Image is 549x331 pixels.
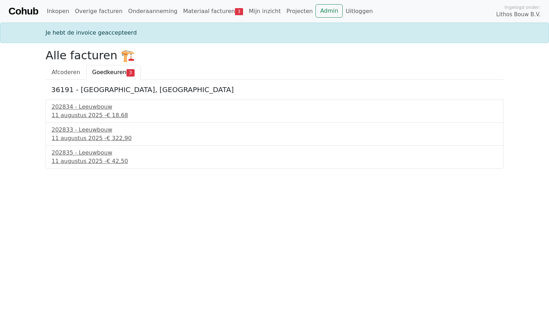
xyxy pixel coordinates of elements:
h5: 36191 - [GEOGRAPHIC_DATA], [GEOGRAPHIC_DATA] [51,85,498,94]
div: 11 augustus 2025 - [52,111,497,120]
a: Materiaal facturen3 [180,4,246,18]
a: Uitloggen [343,4,376,18]
a: Cohub [8,3,38,20]
a: Inkopen [44,4,72,18]
a: Afcoderen [46,65,86,80]
div: 202835 - Leeuwbouw [52,149,497,157]
div: Je hebt de invoice geaccepteerd [41,29,508,37]
span: € 42,50 [106,158,128,164]
a: Goedkeuren3 [86,65,141,80]
a: 202834 - Leeuwbouw11 augustus 2025 -€ 18,68 [52,103,497,120]
div: 11 augustus 2025 - [52,134,497,143]
div: 202833 - Leeuwbouw [52,126,497,134]
span: Ingelogd onder: [504,4,541,11]
span: Goedkeuren [92,69,126,76]
span: 3 [126,69,135,76]
h2: Alle facturen 🏗️ [46,49,503,62]
div: 202834 - Leeuwbouw [52,103,497,111]
span: 3 [235,8,243,15]
a: Overige facturen [72,4,125,18]
a: Mijn inzicht [246,4,284,18]
span: € 18,68 [106,112,128,119]
a: 202835 - Leeuwbouw11 augustus 2025 -€ 42,50 [52,149,497,165]
a: Onderaanneming [125,4,180,18]
a: 202833 - Leeuwbouw11 augustus 2025 -€ 322,90 [52,126,497,143]
a: Projecten [284,4,316,18]
span: € 322,90 [106,135,131,142]
span: Lithos Bouw B.V. [496,11,541,19]
span: Afcoderen [52,69,80,76]
a: Admin [315,4,343,18]
div: 11 augustus 2025 - [52,157,497,165]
